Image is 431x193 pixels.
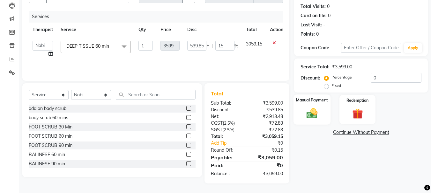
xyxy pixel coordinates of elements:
[135,23,157,37] th: Qty
[349,107,366,120] img: _gift.svg
[247,107,288,113] div: ₹539.85
[301,31,315,38] div: Points:
[331,74,352,80] label: Percentage
[247,100,288,107] div: ₹3,599.00
[211,120,223,126] span: CGST
[157,23,183,37] th: Price
[404,43,422,53] button: Apply
[266,23,287,37] th: Action
[206,147,247,154] div: Round Off:
[301,45,341,51] div: Coupon Code
[29,142,72,149] div: FOOT SCRUB 90 min
[331,83,341,88] label: Fixed
[116,90,196,100] input: Search or Scan
[29,151,65,158] div: BALINESE 60 min
[29,105,66,112] div: add on body scrub
[29,161,65,167] div: BALINESE 90 min
[247,120,288,127] div: ₹72.83
[327,3,330,10] div: 0
[211,127,222,133] span: SGST
[247,113,288,120] div: ₹2,913.48
[206,107,247,113] div: Discount:
[211,90,226,97] span: Total
[206,162,247,169] div: Paid:
[206,113,247,120] div: Net:
[206,140,254,147] a: Add Tip
[206,154,247,161] div: Payable:
[247,162,288,169] div: ₹0
[295,129,427,136] a: Continue Without Payment
[247,133,288,140] div: ₹3,059.15
[206,170,247,177] div: Balance :
[206,127,247,133] div: ( )
[234,43,238,49] span: %
[301,75,320,81] div: Discount:
[246,41,262,47] span: 3059.15
[328,12,331,19] div: 0
[29,114,68,121] div: body scrub 60 mins
[296,97,328,103] label: Manual Payment
[346,98,368,103] label: Redemption
[29,11,288,23] div: Services
[206,100,247,107] div: Sub Total:
[247,127,288,133] div: ₹72.83
[183,23,242,37] th: Disc
[247,154,288,161] div: ₹3,059.00
[66,43,109,49] span: DEEP TISSUE 60 min
[247,170,288,177] div: ₹3,059.00
[224,127,233,132] span: 2.5%
[316,31,319,38] div: 0
[301,22,322,28] div: Last Visit:
[301,64,330,70] div: Service Total:
[206,133,247,140] div: Total:
[29,133,72,140] div: FOOT SCRUB 60 min
[323,22,325,28] div: -
[224,121,234,126] span: 2.5%
[242,23,266,37] th: Total
[254,140,288,147] div: ₹0
[206,43,209,49] span: F
[57,23,135,37] th: Service
[301,12,327,19] div: Card on file:
[303,107,321,120] img: _cash.svg
[29,23,57,37] th: Therapist
[341,43,401,53] input: Enter Offer / Coupon Code
[109,43,112,49] a: x
[247,147,288,154] div: ₹0.15
[29,124,72,130] div: FOOT SCRUB 30 Min
[212,43,213,49] span: |
[332,64,352,70] div: ₹3,599.00
[301,3,326,10] div: Total Visits:
[206,120,247,127] div: ( )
